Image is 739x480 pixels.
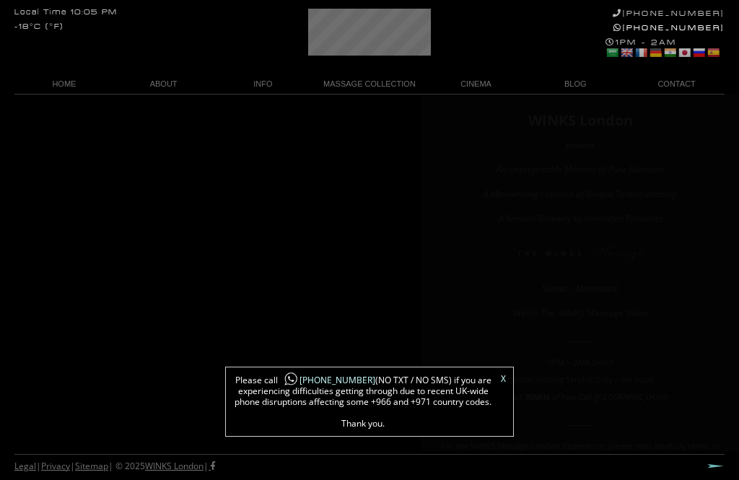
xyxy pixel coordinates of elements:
[474,245,686,267] img: The WINKS London Massage
[566,139,595,151] em: present
[533,391,550,402] strong: MIN
[284,372,298,387] img: whatsapp-icon1.png
[542,282,619,294] em: Senses… Maximized.
[114,74,214,94] a: ABOUT
[497,163,664,175] em: An Unforgettable Moment of Pure Abandon
[613,9,725,18] a: [PHONE_NUMBER]
[436,115,725,126] h1: WINKS London
[692,47,705,58] a: Russian
[552,391,668,402] em: of Your Call ([GEOGRAPHIC_DATA])
[613,23,725,32] a: [PHONE_NUMBER]
[507,374,654,385] span: Outcall Visiting Service Only – No Incall
[525,391,533,402] span: 30
[41,460,70,472] a: Privacy
[678,47,691,58] a: Japanese
[75,460,108,472] a: Sitemap
[14,455,215,478] div: | | | © 2025 |
[620,47,633,58] a: English
[634,47,647,58] a: French
[663,47,676,58] a: Hindi
[14,23,64,31] div: -18°C (°F)
[645,450,661,461] a: FAQ
[707,47,720,58] a: Spanish
[312,74,426,94] a: MASSAGE COLLECTION
[501,375,506,383] a: X
[145,460,204,472] a: WINKS London
[499,212,663,224] em: A Sensual Gateway to Unrivalled Pleasures
[548,357,613,367] span: 1PM – 2AM DAILY
[605,38,725,61] div: 1PM - 2AM
[233,375,493,429] span: Please call (NO TXT / NO SMS) if you are experiencing difficulties getting through due to recent ...
[707,463,725,468] a: Next
[14,460,36,472] a: Legal
[436,333,725,343] p: ________
[649,47,662,58] a: German
[214,74,313,94] a: INFO
[441,440,720,461] span: For the WINKS Massage London Experience, please read carefully , and .
[484,188,677,200] em: A Mesmerizing Creation of Unique Tantric Intensity
[605,47,618,58] a: Arabic
[513,307,648,319] a: Watch The WINKS Massage Video
[525,74,625,94] a: BLOG
[14,9,118,17] div: Local Time 10:05 PM
[278,374,375,386] a: [PHONE_NUMBER]
[427,74,526,94] a: CINEMA
[14,74,114,94] a: HOME
[436,416,725,427] p: ________
[625,74,725,94] a: CONTACT
[526,450,631,461] a: Code of Conduct for Clients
